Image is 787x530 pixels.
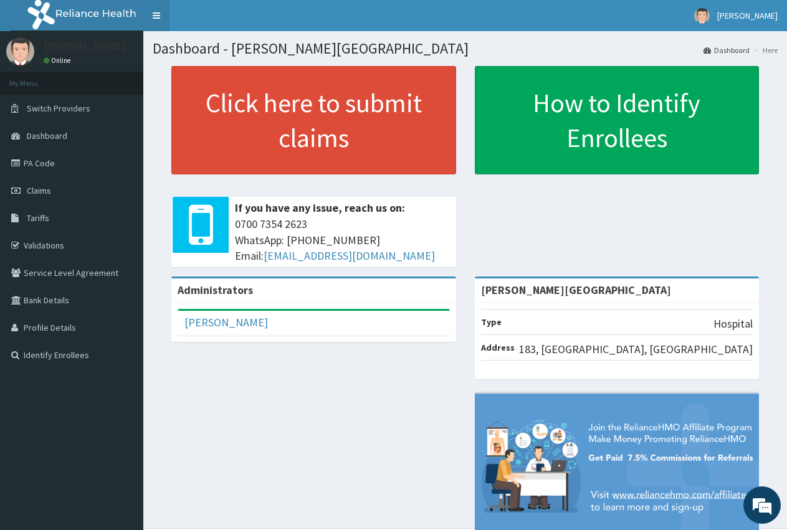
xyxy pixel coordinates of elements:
[519,341,753,357] p: 183, [GEOGRAPHIC_DATA], [GEOGRAPHIC_DATA]
[72,157,172,283] span: We're online!
[23,62,50,93] img: d_794563401_company_1708531726252_794563401
[153,40,778,57] h1: Dashboard - [PERSON_NAME][GEOGRAPHIC_DATA]
[184,315,268,329] a: [PERSON_NAME]
[27,103,90,114] span: Switch Providers
[481,283,671,297] strong: [PERSON_NAME][GEOGRAPHIC_DATA]
[6,37,34,65] img: User Image
[235,201,405,215] b: If you have any issue, reach us on:
[65,70,209,86] div: Chat with us now
[704,45,750,55] a: Dashboard
[717,10,778,21] span: [PERSON_NAME]
[27,212,49,224] span: Tariffs
[713,316,753,332] p: Hospital
[171,66,456,174] a: Click here to submit claims
[481,316,502,328] b: Type
[44,40,125,52] p: [PERSON_NAME]
[44,56,74,65] a: Online
[264,248,435,263] a: [EMAIL_ADDRESS][DOMAIN_NAME]
[204,6,234,36] div: Minimize live chat window
[178,283,253,297] b: Administrators
[235,216,450,264] span: 0700 7354 2623 WhatsApp: [PHONE_NUMBER] Email:
[475,66,760,174] a: How to Identify Enrollees
[27,130,67,141] span: Dashboard
[694,8,710,24] img: User Image
[481,342,515,353] b: Address
[751,45,778,55] li: Here
[27,185,51,196] span: Claims
[6,340,237,384] textarea: Type your message and hit 'Enter'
